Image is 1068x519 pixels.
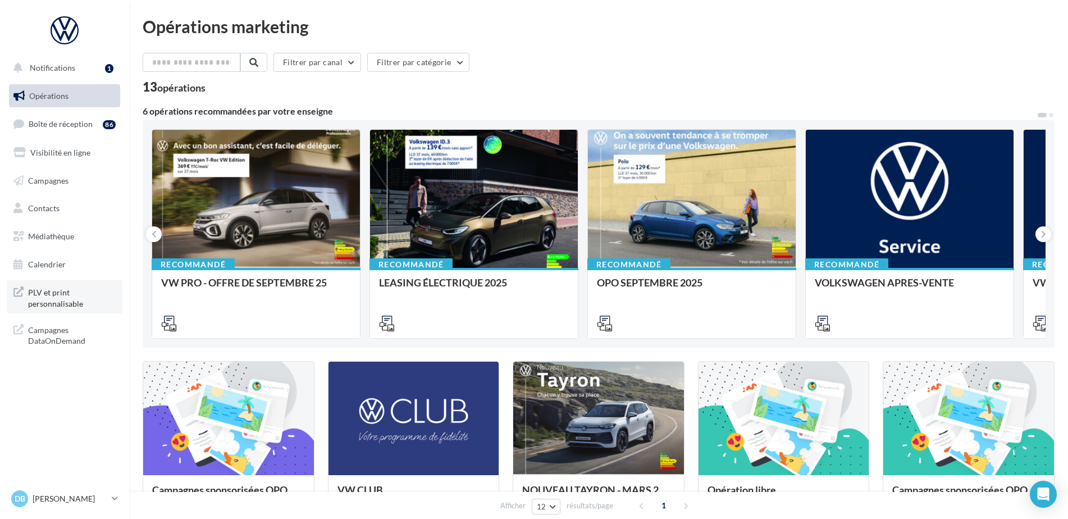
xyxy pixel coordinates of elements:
span: DB [15,493,25,504]
div: Recommandé [587,258,670,271]
div: opérations [157,83,206,93]
a: Médiathèque [7,225,122,248]
span: Campagnes DataOnDemand [28,322,116,347]
div: VW CLUB [337,484,490,507]
div: NOUVEAU TAYRON - MARS 2025 [522,484,675,507]
div: Campagnes sponsorisées OPO [892,484,1045,507]
div: LEASING ÉLECTRIQUE 2025 [379,277,569,299]
span: Boîte de réception [29,119,93,129]
a: Boîte de réception86 [7,112,122,136]
div: VW PRO - OFFRE DE SEPTEMBRE 25 [161,277,351,299]
div: Recommandé [152,258,235,271]
span: Visibilité en ligne [30,148,90,157]
span: Notifications [30,63,75,72]
a: Calendrier [7,253,122,276]
div: OPO SEPTEMBRE 2025 [597,277,787,299]
a: PLV et print personnalisable [7,280,122,313]
span: Médiathèque [28,231,74,241]
span: Afficher [500,500,526,511]
div: 13 [143,81,206,93]
a: Contacts [7,197,122,220]
a: DB [PERSON_NAME] [9,488,120,509]
span: PLV et print personnalisable [28,285,116,309]
button: Filtrer par canal [273,53,361,72]
div: 1 [105,64,113,73]
div: Opération libre [708,484,860,507]
span: résultats/page [567,500,613,511]
div: Recommandé [369,258,453,271]
span: Contacts [28,203,60,213]
button: Filtrer par catégorie [367,53,469,72]
div: VOLKSWAGEN APRES-VENTE [815,277,1005,299]
span: 12 [537,502,546,511]
div: Recommandé [805,258,888,271]
a: Campagnes [7,169,122,193]
p: [PERSON_NAME] [33,493,107,504]
div: 86 [103,120,116,129]
div: 6 opérations recommandées par votre enseigne [143,107,1037,116]
span: Opérations [29,91,69,101]
div: Open Intercom Messenger [1030,481,1057,508]
div: Opérations marketing [143,18,1055,35]
span: Campagnes [28,175,69,185]
a: Opérations [7,84,122,108]
a: Campagnes DataOnDemand [7,318,122,351]
span: 1 [655,497,673,515]
div: Campagnes sponsorisées OPO Septembre [152,484,305,507]
span: Calendrier [28,259,66,269]
a: Visibilité en ligne [7,141,122,165]
button: 12 [532,499,560,515]
button: Notifications 1 [7,56,118,80]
